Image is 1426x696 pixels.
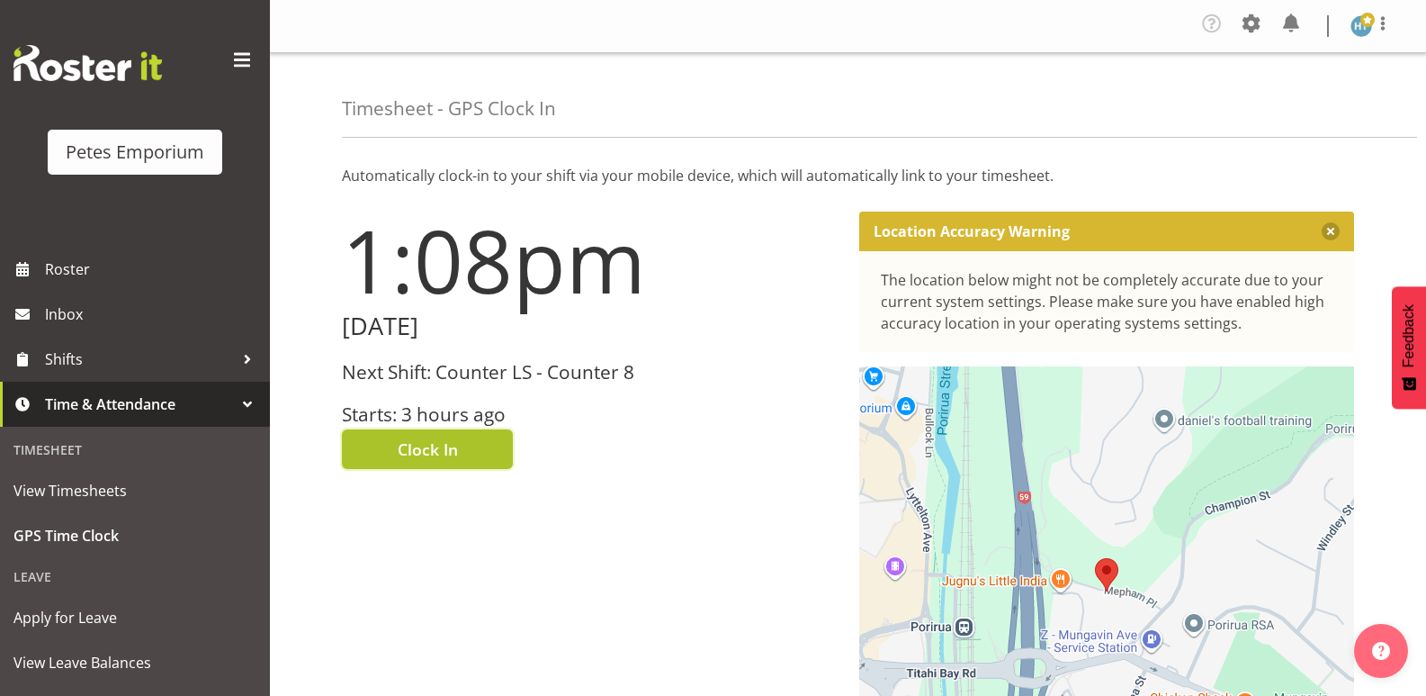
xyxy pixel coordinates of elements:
[398,438,458,461] span: Clock In
[13,522,256,549] span: GPS Time Clock
[342,312,838,340] h2: [DATE]
[45,301,261,328] span: Inbox
[45,256,261,283] span: Roster
[45,391,234,418] span: Time & Attendance
[4,468,265,513] a: View Timesheets
[342,362,838,383] h3: Next Shift: Counter LS - Counter 8
[13,477,256,504] span: View Timesheets
[342,212,838,309] h1: 1:08pm
[342,98,556,119] h4: Timesheet - GPS Clock In
[342,165,1354,186] p: Automatically clock-in to your shift via your mobile device, which will automatically link to you...
[342,404,838,425] h3: Starts: 3 hours ago
[13,604,256,631] span: Apply for Leave
[4,595,265,640] a: Apply for Leave
[66,139,204,166] div: Petes Emporium
[1322,222,1340,240] button: Close message
[342,429,513,469] button: Clock In
[45,346,234,373] span: Shifts
[1401,304,1417,367] span: Feedback
[1350,15,1372,37] img: helena-tomlin701.jpg
[13,649,256,676] span: View Leave Balances
[4,431,265,468] div: Timesheet
[4,558,265,595] div: Leave
[881,269,1333,334] div: The location below might not be completely accurate due to your current system settings. Please m...
[1392,286,1426,409] button: Feedback - Show survey
[13,45,162,81] img: Rosterit website logo
[4,513,265,558] a: GPS Time Clock
[4,640,265,685] a: View Leave Balances
[874,222,1070,240] p: Location Accuracy Warning
[1372,642,1390,660] img: help-xxl-2.png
